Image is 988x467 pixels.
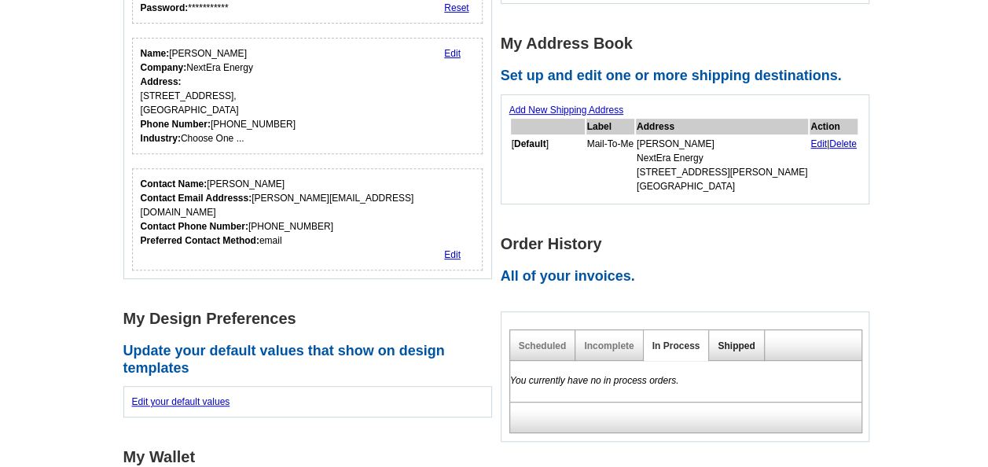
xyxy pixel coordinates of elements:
[141,46,296,145] div: [PERSON_NAME] NextEra Energy [STREET_ADDRESS], [GEOGRAPHIC_DATA] [PHONE_NUMBER] Choose One ...
[141,133,181,144] strong: Industry:
[141,235,259,246] strong: Preferred Contact Method:
[509,105,623,116] a: Add New Shipping Address
[123,311,501,327] h1: My Design Preferences
[501,236,878,252] h1: Order History
[444,2,468,13] a: Reset
[501,35,878,52] h1: My Address Book
[141,221,248,232] strong: Contact Phone Number:
[123,343,501,377] h2: Update your default values that show on design templates
[718,340,755,351] a: Shipped
[586,119,634,134] th: Label
[444,48,461,59] a: Edit
[584,340,634,351] a: Incomplete
[501,68,878,85] h2: Set up and edit one or more shipping destinations.
[810,136,858,194] td: |
[132,38,483,154] div: Your personal details.
[514,138,546,149] b: Default
[141,2,189,13] strong: Password:
[636,136,808,194] td: [PERSON_NAME] NextEra Energy [STREET_ADDRESS][PERSON_NAME] [GEOGRAPHIC_DATA]
[810,119,858,134] th: Action
[586,136,634,194] td: Mail-To-Me
[141,48,170,59] strong: Name:
[132,168,483,270] div: Who should we contact regarding order issues?
[141,76,182,87] strong: Address:
[444,249,461,260] a: Edit
[510,375,679,386] em: You currently have no in process orders.
[810,138,827,149] a: Edit
[123,449,501,465] h1: My Wallet
[141,178,208,189] strong: Contact Name:
[519,340,567,351] a: Scheduled
[141,193,252,204] strong: Contact Email Addresss:
[829,138,857,149] a: Delete
[501,268,878,285] h2: All of your invoices.
[141,177,475,248] div: [PERSON_NAME] [PERSON_NAME][EMAIL_ADDRESS][DOMAIN_NAME] [PHONE_NUMBER] email
[636,119,808,134] th: Address
[652,340,700,351] a: In Process
[132,396,230,407] a: Edit your default values
[141,119,211,130] strong: Phone Number:
[141,62,187,73] strong: Company:
[511,136,585,194] td: [ ]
